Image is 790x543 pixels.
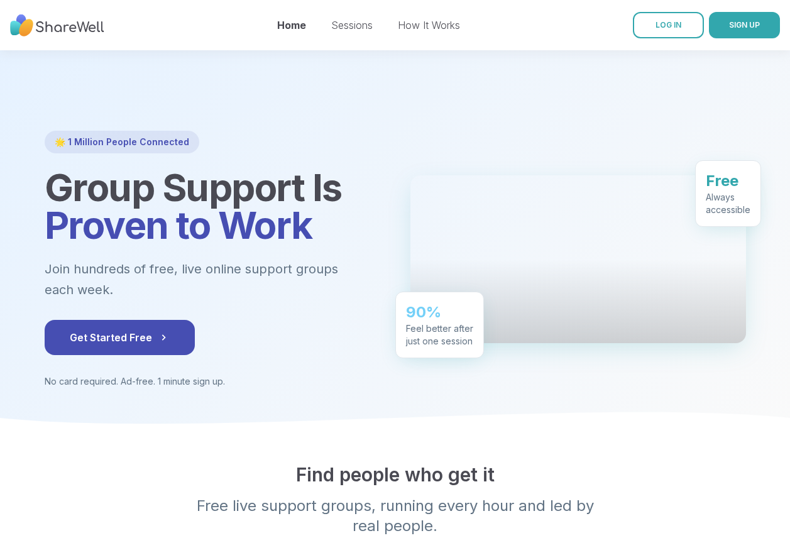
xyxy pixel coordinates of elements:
div: Always accessible [706,190,750,215]
span: SIGN UP [729,20,760,30]
p: No card required. Ad-free. 1 minute sign up. [45,375,380,388]
img: ShareWell Nav Logo [10,8,104,43]
div: 90% [406,301,473,321]
div: Free [706,170,750,190]
a: Home [277,19,306,31]
span: Get Started Free [70,330,170,345]
button: Get Started Free [45,320,195,355]
a: How It Works [398,19,460,31]
button: SIGN UP [709,12,780,38]
span: Proven to Work [45,202,312,248]
div: Feel better after just one session [406,321,473,346]
h1: Group Support Is [45,168,380,244]
span: LOG IN [656,20,681,30]
div: 🌟 1 Million People Connected [45,131,199,153]
a: Sessions [331,19,373,31]
h2: Find people who get it [45,463,746,486]
p: Free live support groups, running every hour and led by real people. [154,496,637,536]
p: Join hundreds of free, live online support groups each week. [45,259,380,300]
a: LOG IN [633,12,704,38]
